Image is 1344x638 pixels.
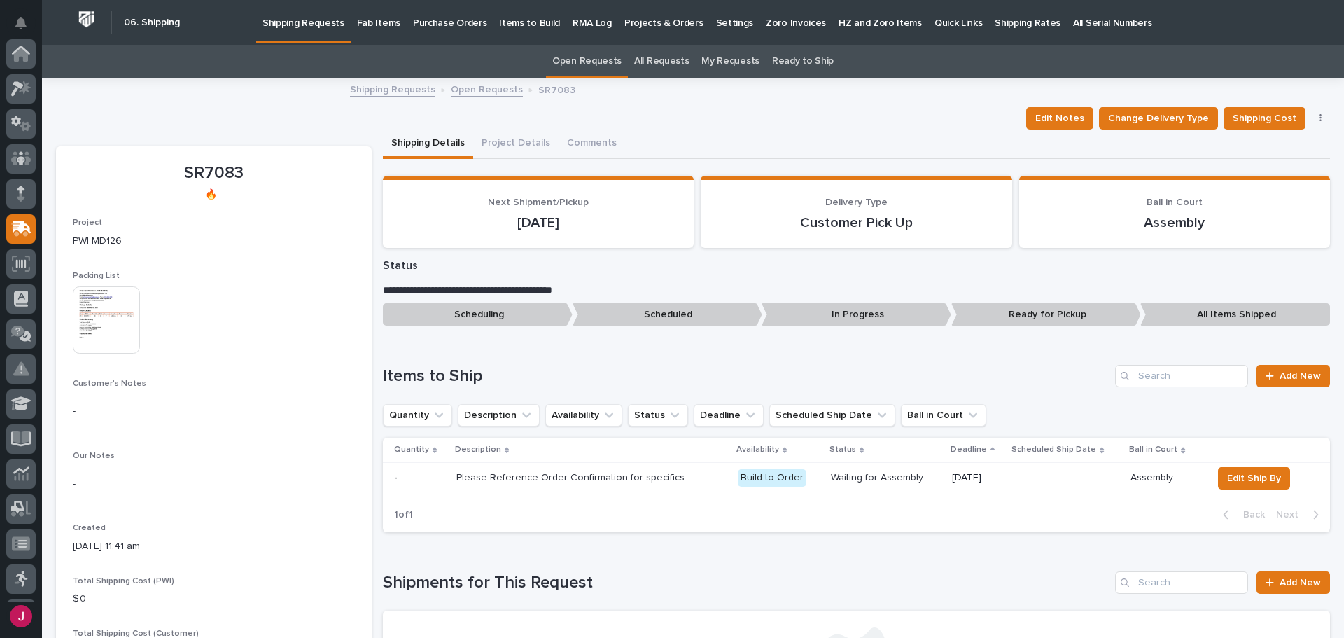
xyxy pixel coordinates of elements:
span: Packing List [73,272,120,280]
p: Please Reference Order Confirmation for specifics. [456,472,701,484]
p: Waiting for Assembly [831,472,941,484]
img: Workspace Logo [73,6,99,32]
span: Ball in Court [1147,197,1203,207]
p: SR7083 [538,81,575,97]
button: Comments [559,130,625,159]
button: Deadline [694,404,764,427]
a: Shipping Requests [350,81,435,97]
p: Ball in Court [1129,442,1177,457]
button: Edit Ship By [1218,467,1290,490]
p: $ 0 [73,592,355,606]
h2: 06. Shipping [124,17,180,29]
p: Assembly [1130,472,1201,484]
p: Deadline [951,442,987,457]
a: All Requests [634,45,689,78]
button: Edit Notes [1026,107,1093,130]
span: Our Notes [73,452,115,460]
p: Status [829,442,856,457]
span: Add New [1280,371,1321,381]
span: Edit Ship By [1227,470,1281,487]
p: Scheduled [573,303,762,326]
button: users-avatar [6,602,36,631]
button: Next [1270,508,1330,521]
p: 🔥 [73,189,349,201]
a: Open Requests [552,45,622,78]
p: SR7083 [73,163,355,183]
a: My Requests [701,45,759,78]
span: Shipping Cost [1233,110,1296,127]
span: Total Shipping Cost (Customer) [73,630,199,638]
div: Build to Order [738,469,806,487]
button: Change Delivery Type [1099,107,1218,130]
p: - [1013,472,1119,484]
div: Notifications [17,17,36,39]
p: Scheduling [383,303,573,326]
button: Notifications [6,8,36,38]
p: Customer Pick Up [717,214,995,231]
button: Scheduled Ship Date [769,404,895,427]
span: Edit Notes [1035,110,1084,127]
input: Search [1115,571,1248,594]
span: Next Shipment/Pickup [488,197,589,207]
p: - [73,404,355,419]
p: Scheduled Ship Date [1011,442,1096,457]
a: Add New [1256,365,1330,387]
p: [DATE] [400,214,677,231]
span: Created [73,524,106,532]
a: Add New [1256,571,1330,594]
p: [DATE] [952,472,1002,484]
p: Status [383,259,1330,272]
button: Quantity [383,404,452,427]
h1: Shipments for This Request [383,573,1109,593]
p: [DATE] 11:41 am [73,539,355,554]
button: Shipping Details [383,130,473,159]
span: Customer's Notes [73,380,146,388]
button: Status [628,404,688,427]
a: Ready to Ship [772,45,834,78]
h1: Items to Ship [383,366,1109,387]
button: Availability [545,404,622,427]
p: Quantity [394,442,429,457]
p: Ready for Pickup [951,303,1141,326]
p: - [73,477,355,492]
button: Ball in Court [901,404,986,427]
button: Back [1212,508,1270,521]
span: Change Delivery Type [1108,110,1209,127]
input: Search [1115,365,1248,387]
p: - [394,469,400,484]
span: Add New [1280,578,1321,588]
button: Project Details [473,130,559,159]
p: All Items Shipped [1140,303,1330,326]
p: 1 of 1 [383,498,424,532]
p: PWI MD126 [73,234,355,249]
p: In Progress [762,303,951,326]
span: Project [73,219,102,227]
span: Total Shipping Cost (PWI) [73,577,174,585]
span: Next [1276,508,1307,521]
tr: -- Please Reference Order Confirmation for specifics.Build to OrderWaiting for Assembly[DATE]-Ass... [383,462,1330,494]
span: Back [1235,508,1265,521]
p: Availability [736,442,779,457]
p: Description [455,442,501,457]
button: Shipping Cost [1224,107,1305,130]
button: Description [458,404,540,427]
p: Assembly [1036,214,1313,231]
a: Open Requests [451,81,523,97]
span: Delivery Type [825,197,888,207]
